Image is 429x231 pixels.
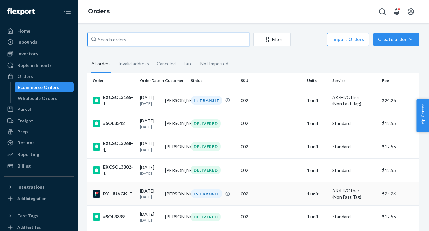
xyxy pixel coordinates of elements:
p: Standard [332,120,377,127]
span: Help Center [416,99,429,132]
a: Orders [88,8,110,15]
a: Inbounds [4,37,74,47]
div: DELIVERED [191,213,221,221]
div: 002 [241,214,302,220]
img: Flexport logo [7,8,35,15]
div: Fast Tags [17,213,38,219]
a: Parcel [4,104,74,114]
button: Open notifications [390,5,403,18]
td: [PERSON_NAME] [163,135,188,158]
td: $12.55 [379,112,419,135]
button: Open Search Box [376,5,389,18]
div: Integrations [17,184,45,190]
div: Canceled [157,55,176,72]
div: EXCSOL3302-1 [93,164,135,177]
div: 002 [241,97,302,104]
p: Standard [332,167,377,173]
div: Reporting [17,151,39,158]
th: Status [188,73,238,89]
button: Create order [373,33,419,46]
div: Invalid address [119,55,149,72]
div: [DATE] [140,188,160,200]
a: Returns [4,138,74,148]
div: IN TRANSIT [191,96,222,105]
td: $24.26 [379,182,419,205]
button: Fast Tags [4,211,74,221]
td: 1 unit [304,182,330,205]
a: Ecommerce Orders [15,82,74,92]
div: DELIVERED [191,142,221,151]
td: $12.55 [379,158,419,182]
div: [DATE] [140,141,160,152]
div: Customer [165,78,186,83]
div: RY-HUAGKLE [93,190,135,198]
td: [PERSON_NAME] [163,112,188,135]
div: Not Imported [200,55,228,72]
div: Replenishments [17,62,52,68]
div: (Non Fast Tag) [332,194,377,200]
td: 1 unit [304,89,330,112]
td: [PERSON_NAME] [163,205,188,228]
div: IN TRANSIT [191,189,222,198]
div: [DATE] [140,164,160,176]
button: Integrations [4,182,74,192]
a: Add Integration [4,195,74,203]
p: AK/HI/Other [332,94,377,100]
td: $12.55 [379,205,419,228]
div: DELIVERED [191,119,221,128]
p: Standard [332,143,377,150]
p: [DATE] [140,147,160,152]
th: Order [87,73,137,89]
th: Fee [379,73,419,89]
p: [DATE] [140,101,160,106]
div: [DATE] [140,94,160,106]
a: Freight [4,116,74,126]
div: 002 [241,191,302,197]
a: Orders [4,71,74,81]
td: 1 unit [304,205,330,228]
div: Filter [254,36,290,43]
div: Parcel [17,106,31,112]
div: (Non Fast Tag) [332,100,377,107]
td: [PERSON_NAME] [163,158,188,182]
div: EXCSOL3268-1 [93,140,135,153]
div: Prep [17,129,28,135]
div: #SOL3342 [93,120,135,127]
div: Inbounds [17,39,37,45]
th: SKU [238,73,304,89]
td: 1 unit [304,112,330,135]
div: DELIVERED [191,166,221,174]
div: 002 [241,120,302,127]
td: 1 unit [304,135,330,158]
div: EXCSOL3165-1 [93,94,135,107]
div: Freight [17,118,33,124]
button: Open account menu [404,5,417,18]
th: Units [304,73,330,89]
ol: breadcrumbs [83,2,115,21]
th: Service [330,73,379,89]
p: [DATE] [140,217,160,223]
th: Order Date [137,73,163,89]
a: Reporting [4,149,74,160]
p: Standard [332,214,377,220]
p: [DATE] [140,124,160,130]
div: Add Fast Tag [17,225,41,230]
div: 002 [241,143,302,150]
div: Wholesale Orders [18,95,57,101]
div: Home [17,28,30,34]
div: Add Integration [17,196,46,201]
td: $12.55 [379,135,419,158]
div: Returns [17,140,35,146]
div: Inventory [17,50,38,57]
a: Home [4,26,74,36]
td: [PERSON_NAME] [163,182,188,205]
div: [DATE] [140,118,160,130]
div: 002 [241,167,302,173]
td: 1 unit [304,158,330,182]
button: Filter [253,33,291,46]
div: #SOL3339 [93,213,135,221]
a: Inventory [4,48,74,59]
p: [DATE] [140,194,160,200]
div: Late [184,55,193,72]
td: $24.26 [379,89,419,112]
